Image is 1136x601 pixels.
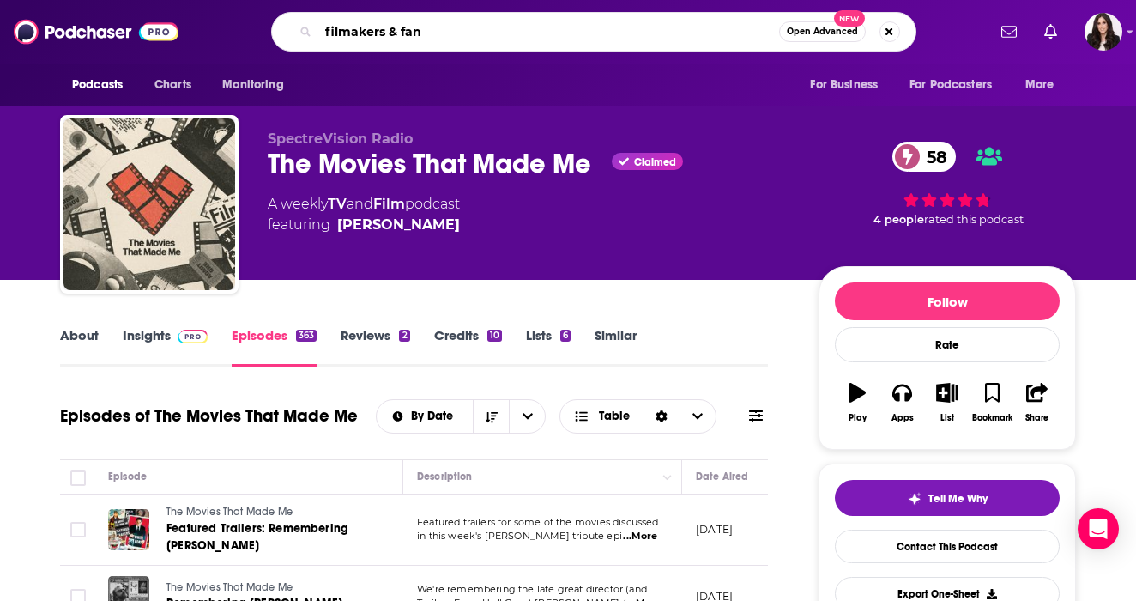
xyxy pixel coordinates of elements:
[417,530,622,542] span: in this week's [PERSON_NAME] tribute epi
[166,520,372,555] a: Featured Trailers: Remembering [PERSON_NAME]
[1078,508,1119,549] div: Open Intercom Messenger
[898,69,1017,101] button: open menu
[892,142,956,172] a: 58
[526,327,571,367] a: Lists6
[166,580,371,596] a: The Movies That Made Me
[891,413,914,423] div: Apps
[268,215,460,235] span: featuring
[268,194,460,235] div: A weekly podcast
[14,15,178,48] img: Podchaser - Follow, Share and Rate Podcasts
[1037,17,1064,46] a: Show notifications dropdown
[970,372,1014,434] button: Bookmark
[166,505,372,520] a: The Movies That Made Me
[849,413,867,423] div: Play
[560,330,571,342] div: 6
[337,215,460,235] a: Josh Olson
[166,521,348,553] span: Featured Trailers: Remembering [PERSON_NAME]
[1025,73,1054,97] span: More
[417,583,647,595] span: We're remembering the late great director (and
[595,327,637,367] a: Similar
[909,73,992,97] span: For Podcasters
[879,372,924,434] button: Apps
[940,413,954,423] div: List
[60,327,99,367] a: About
[1015,372,1060,434] button: Share
[928,492,988,506] span: Tell Me Why
[473,400,509,433] button: Sort Direction
[296,330,317,342] div: 363
[696,466,748,487] div: Date Aired
[873,213,924,226] span: 4 people
[599,410,630,422] span: Table
[835,480,1060,516] button: tell me why sparkleTell Me Why
[1085,13,1122,51] img: User Profile
[644,400,680,433] div: Sort Direction
[798,69,899,101] button: open menu
[994,17,1024,46] a: Show notifications dropdown
[154,73,191,97] span: Charts
[835,282,1060,320] button: Follow
[72,73,123,97] span: Podcasts
[341,327,409,367] a: Reviews2
[909,142,956,172] span: 58
[143,69,202,101] a: Charts
[178,330,208,343] img: Podchaser Pro
[271,12,916,52] div: Search podcasts, credits, & more...
[487,330,502,342] div: 10
[1085,13,1122,51] button: Show profile menu
[924,213,1024,226] span: rated this podcast
[657,467,678,488] button: Column Actions
[417,516,659,528] span: Featured trailers for some of the movies discussed
[373,196,405,212] a: Film
[328,196,347,212] a: TV
[222,73,283,97] span: Monitoring
[834,10,865,27] span: New
[1013,69,1076,101] button: open menu
[925,372,970,434] button: List
[411,410,459,422] span: By Date
[63,118,235,290] img: The Movies That Made Me
[108,466,147,487] div: Episode
[835,530,1060,563] a: Contact This Podcast
[376,399,547,434] h2: Choose List sort
[634,158,676,167] span: Claimed
[70,522,86,537] span: Toggle select row
[972,413,1012,423] div: Bookmark
[417,466,472,487] div: Description
[123,327,208,367] a: InsightsPodchaser Pro
[399,330,409,342] div: 2
[318,18,779,46] input: Search podcasts, credits, & more...
[232,327,317,367] a: Episodes363
[347,196,373,212] span: and
[908,492,921,506] img: tell me why sparkle
[210,69,305,101] button: open menu
[819,131,1076,237] div: 58 4 peoplerated this podcast
[60,69,145,101] button: open menu
[1085,13,1122,51] span: Logged in as RebeccaShapiro
[166,506,293,518] span: The Movies That Made Me
[779,21,866,42] button: Open AdvancedNew
[810,73,878,97] span: For Business
[696,522,733,537] p: [DATE]
[835,327,1060,362] div: Rate
[509,400,545,433] button: open menu
[623,530,657,543] span: ...More
[787,27,858,36] span: Open Advanced
[268,131,413,147] span: SpectreVision Radio
[377,410,474,422] button: open menu
[434,327,502,367] a: Credits10
[1025,413,1048,423] div: Share
[835,372,879,434] button: Play
[166,581,293,593] span: The Movies That Made Me
[559,399,716,434] button: Choose View
[60,405,358,427] h1: Episodes of The Movies That Made Me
